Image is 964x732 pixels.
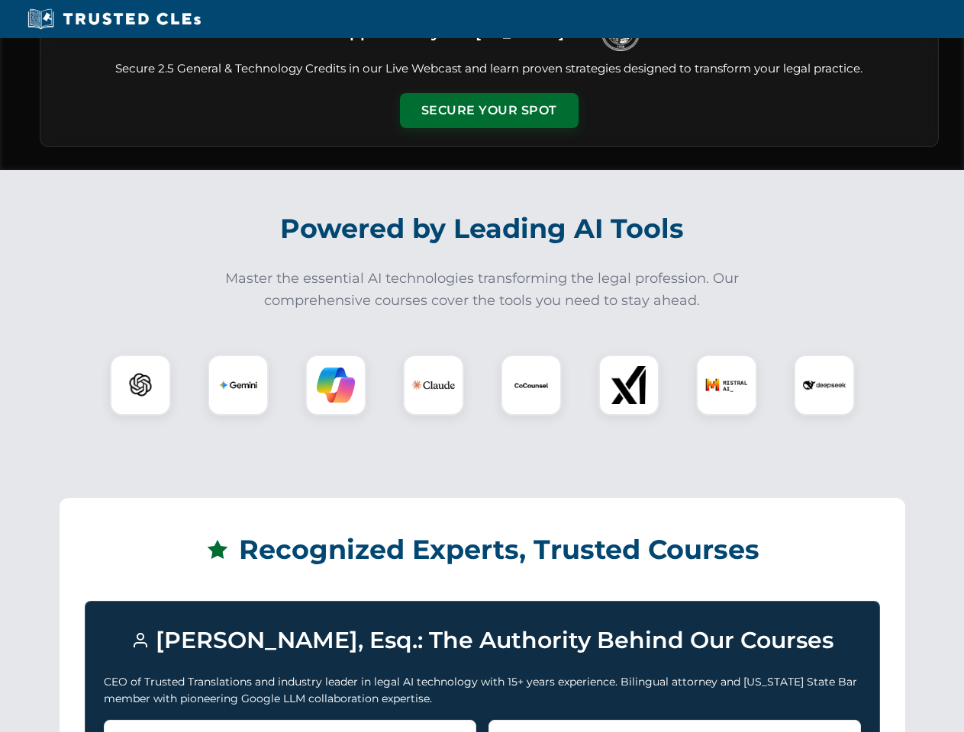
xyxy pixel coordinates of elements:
[705,364,748,406] img: Mistral AI Logo
[219,366,257,404] img: Gemini Logo
[305,355,366,416] div: Copilot
[598,355,659,416] div: xAI
[110,355,171,416] div: ChatGPT
[208,355,269,416] div: Gemini
[400,93,579,128] button: Secure Your Spot
[610,366,648,404] img: xAI Logo
[803,364,846,406] img: DeepSeek Logo
[104,620,861,661] h3: [PERSON_NAME], Esq.: The Authority Behind Our Courses
[215,268,750,312] p: Master the essential AI technologies transforming the legal profession. Our comprehensive courses...
[85,523,880,576] h2: Recognized Experts, Trusted Courses
[696,355,757,416] div: Mistral AI
[794,355,855,416] div: DeepSeek
[104,673,861,708] p: CEO of Trusted Translations and industry leader in legal AI technology with 15+ years experience....
[118,363,163,407] img: ChatGPT Logo
[59,60,920,78] p: Secure 2.5 General & Technology Credits in our Live Webcast and learn proven strategies designed ...
[317,366,355,404] img: Copilot Logo
[501,355,562,416] div: CoCounsel
[403,355,464,416] div: Claude
[60,202,905,255] h2: Powered by Leading AI Tools
[512,366,550,404] img: CoCounsel Logo
[412,364,455,406] img: Claude Logo
[23,8,205,30] img: Trusted CLEs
